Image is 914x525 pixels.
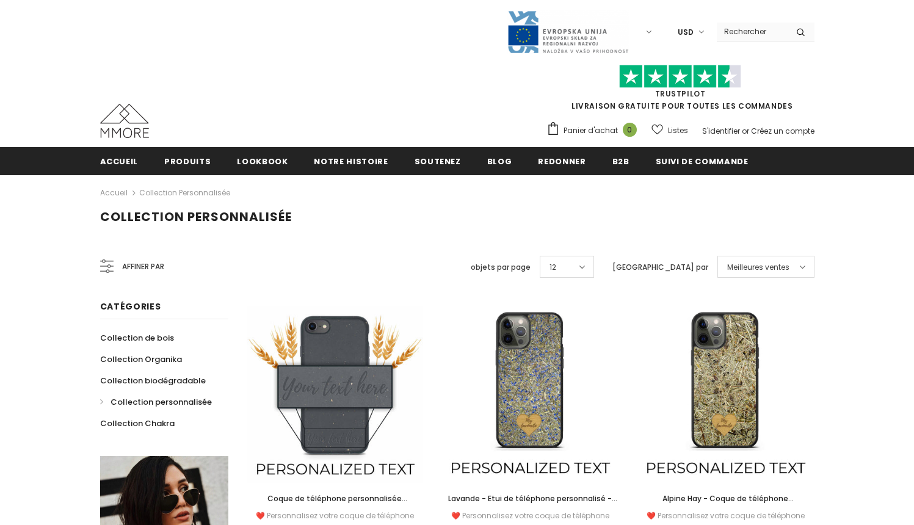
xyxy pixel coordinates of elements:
a: soutenez [415,147,461,175]
span: Accueil [100,156,139,167]
span: or [742,126,749,136]
span: USD [678,26,694,38]
a: Collection personnalisée [139,187,230,198]
span: Blog [487,156,512,167]
img: Javni Razpis [507,10,629,54]
a: B2B [612,147,629,175]
a: Panier d'achat 0 [546,121,643,140]
label: objets par page [471,261,531,273]
span: Panier d'achat [564,125,618,137]
a: Coque de téléphone personnalisée biodégradable - Noire [247,492,424,505]
span: Alpine Hay - Coque de téléphone personnalisée - Cadeau personnalisé [654,493,797,517]
input: Search Site [717,23,787,40]
span: Lavande - Etui de téléphone personnalisé - Cadeau personnalisé [448,493,617,517]
span: Affiner par [122,260,164,273]
a: Produits [164,147,211,175]
a: TrustPilot [655,89,706,99]
a: Listes [651,120,688,141]
label: [GEOGRAPHIC_DATA] par [612,261,708,273]
a: Redonner [538,147,586,175]
span: soutenez [415,156,461,167]
span: Collection Organika [100,353,182,365]
span: 0 [623,123,637,137]
span: Catégories [100,300,161,313]
span: Collection de bois [100,332,174,344]
span: 12 [549,261,556,273]
span: B2B [612,156,629,167]
a: S'identifier [702,126,740,136]
span: Produits [164,156,211,167]
a: Suivi de commande [656,147,749,175]
span: Collection Chakra [100,418,175,429]
span: Lookbook [237,156,288,167]
span: Collection personnalisée [100,208,292,225]
span: Collection personnalisée [111,396,212,408]
a: Notre histoire [314,147,388,175]
a: Lavande - Etui de téléphone personnalisé - Cadeau personnalisé [441,492,618,505]
span: Collection biodégradable [100,375,206,386]
img: Cas MMORE [100,104,149,138]
span: Meilleures ventes [727,261,789,273]
a: Blog [487,147,512,175]
a: Collection Chakra [100,413,175,434]
img: Faites confiance aux étoiles pilotes [619,65,741,89]
a: Accueil [100,147,139,175]
a: Collection personnalisée [100,391,212,413]
span: Redonner [538,156,586,167]
a: Javni Razpis [507,26,629,37]
span: Suivi de commande [656,156,749,167]
span: Listes [668,125,688,137]
a: Collection Organika [100,349,182,370]
span: Coque de téléphone personnalisée biodégradable - Noire [267,493,407,517]
span: Notre histoire [314,156,388,167]
a: Lookbook [237,147,288,175]
a: Alpine Hay - Coque de téléphone personnalisée - Cadeau personnalisé [637,492,814,505]
a: Collection de bois [100,327,174,349]
a: Accueil [100,186,128,200]
a: Créez un compte [751,126,814,136]
a: Collection biodégradable [100,370,206,391]
span: LIVRAISON GRATUITE POUR TOUTES LES COMMANDES [546,70,814,111]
